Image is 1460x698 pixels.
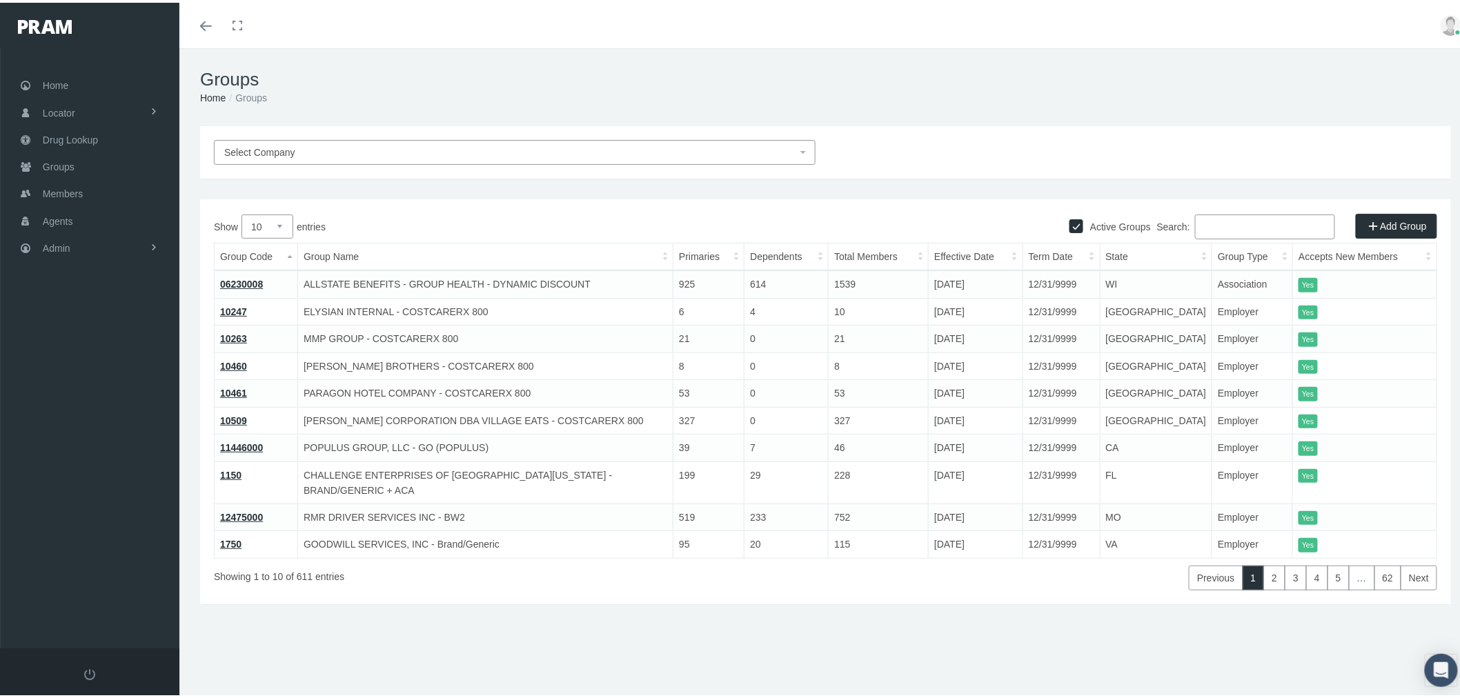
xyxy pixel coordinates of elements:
itemstyle: Yes [1299,303,1317,317]
td: 4 [744,295,829,323]
td: 12/31/9999 [1023,350,1100,377]
td: 21 [829,323,929,350]
h1: Groups [200,66,1451,88]
td: 0 [744,323,829,350]
itemstyle: Yes [1299,466,1317,481]
span: Locator [43,97,75,123]
td: 12/31/9999 [1023,528,1100,556]
span: Drug Lookup [43,124,98,150]
a: Previous [1189,563,1243,588]
td: 39 [673,432,744,459]
td: POPULUS GROUP, LLC - GO (POPULUS) [298,432,673,459]
td: RMR DRIVER SERVICES INC - BW2 [298,501,673,528]
td: 53 [829,377,929,405]
input: Search: [1195,212,1335,237]
th: Total Members: activate to sort column ascending [829,241,929,268]
label: Show entries [214,212,826,236]
a: 5 [1328,563,1350,588]
td: 115 [829,528,929,556]
td: 12/31/9999 [1023,459,1100,501]
td: CHALLENGE ENTERPRISES OF [GEOGRAPHIC_DATA][US_STATE] - BRAND/GENERIC + ACA [298,459,673,501]
td: [GEOGRAPHIC_DATA] [1100,377,1212,405]
td: MO [1100,501,1212,528]
td: 0 [744,404,829,432]
td: [DATE] [929,501,1023,528]
th: Primaries: activate to sort column ascending [673,241,744,268]
td: [GEOGRAPHIC_DATA] [1100,404,1212,432]
td: PARAGON HOTEL COMPANY - COSTCARERX 800 [298,377,673,405]
span: Agents [43,206,73,232]
itemstyle: Yes [1299,412,1317,426]
a: 3 [1285,563,1307,588]
select: Showentries [241,212,293,236]
a: 1150 [220,467,241,478]
td: [GEOGRAPHIC_DATA] [1100,323,1212,350]
label: Search: [1157,212,1335,237]
td: Employer [1212,323,1293,350]
a: 1 [1243,563,1265,588]
td: 12/31/9999 [1023,295,1100,323]
td: 12/31/9999 [1023,377,1100,405]
td: [DATE] [929,350,1023,377]
label: Active Groups [1083,217,1151,232]
li: Groups [226,88,267,103]
span: Admin [43,232,70,259]
td: [GEOGRAPHIC_DATA] [1100,295,1212,323]
td: ALLSTATE BENEFITS - GROUP HEALTH - DYNAMIC DISCOUNT [298,268,673,295]
td: Employer [1212,350,1293,377]
th: Effective Date: activate to sort column ascending [929,241,1023,268]
a: 2 [1263,563,1285,588]
td: 20 [744,528,829,556]
td: 233 [744,501,829,528]
a: Home [200,90,226,101]
td: 53 [673,377,744,405]
td: 95 [673,528,744,556]
th: Accepts New Members: activate to sort column ascending [1293,241,1437,268]
td: [DATE] [929,528,1023,556]
a: 10461 [220,385,247,396]
td: 228 [829,459,929,501]
a: … [1349,563,1375,588]
td: [PERSON_NAME] BROTHERS - COSTCARERX 800 [298,350,673,377]
td: Employer [1212,295,1293,323]
td: 12/31/9999 [1023,268,1100,295]
a: 06230008 [220,276,263,287]
td: 519 [673,501,744,528]
td: Employer [1212,459,1293,501]
td: 12/31/9999 [1023,323,1100,350]
td: 1539 [829,268,929,295]
td: 10 [829,295,929,323]
th: Group Type: activate to sort column ascending [1212,241,1293,268]
td: 752 [829,501,929,528]
td: 6 [673,295,744,323]
td: ELYSIAN INTERNAL - COSTCARERX 800 [298,295,673,323]
td: 8 [829,350,929,377]
td: Employer [1212,432,1293,459]
td: 8 [673,350,744,377]
td: 46 [829,432,929,459]
td: GOODWILL SERVICES, INC - Brand/Generic [298,528,673,556]
a: 4 [1306,563,1328,588]
td: Employer [1212,377,1293,405]
td: VA [1100,528,1212,556]
a: Next [1401,563,1437,588]
td: 29 [744,459,829,501]
td: 12/31/9999 [1023,501,1100,528]
th: State: activate to sort column ascending [1100,241,1212,268]
itemstyle: Yes [1299,535,1317,550]
span: Groups [43,151,75,177]
td: Association [1212,268,1293,295]
td: 199 [673,459,744,501]
td: 327 [673,404,744,432]
a: 10263 [220,330,247,341]
a: 11446000 [220,439,263,450]
span: Select Company [224,144,295,155]
td: [DATE] [929,432,1023,459]
itemstyle: Yes [1299,330,1317,344]
th: Term Date: activate to sort column ascending [1023,241,1100,268]
img: PRAM_20_x_78.png [18,17,72,31]
td: [DATE] [929,377,1023,405]
td: 327 [829,404,929,432]
itemstyle: Yes [1299,439,1317,453]
td: 7 [744,432,829,459]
